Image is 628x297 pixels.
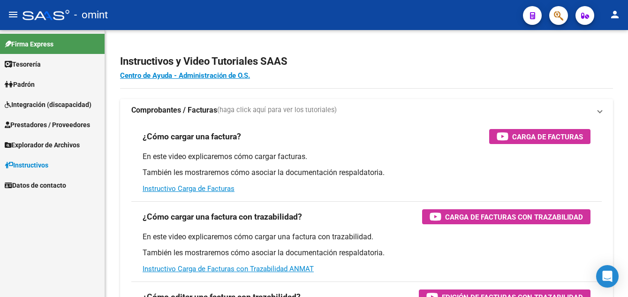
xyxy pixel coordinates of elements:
[143,232,590,242] p: En este video explicaremos cómo cargar una factura con trazabilidad.
[120,53,613,70] h2: Instructivos y Video Tutoriales SAAS
[445,211,583,223] span: Carga de Facturas con Trazabilidad
[5,39,53,49] span: Firma Express
[5,140,80,150] span: Explorador de Archivos
[5,120,90,130] span: Prestadores / Proveedores
[5,160,48,170] span: Instructivos
[596,265,619,288] div: Open Intercom Messenger
[120,99,613,122] mat-expansion-panel-header: Comprobantes / Facturas(haga click aquí para ver los tutoriales)
[609,9,620,20] mat-icon: person
[5,59,41,69] span: Tesorería
[143,152,590,162] p: En este video explicaremos cómo cargar facturas.
[143,130,241,143] h3: ¿Cómo cargar una factura?
[512,131,583,143] span: Carga de Facturas
[143,210,302,223] h3: ¿Cómo cargar una factura con trazabilidad?
[143,168,590,178] p: También les mostraremos cómo asociar la documentación respaldatoria.
[217,105,337,115] span: (haga click aquí para ver los tutoriales)
[143,184,235,193] a: Instructivo Carga de Facturas
[5,99,91,110] span: Integración (discapacidad)
[422,209,590,224] button: Carga de Facturas con Trazabilidad
[120,71,250,80] a: Centro de Ayuda - Administración de O.S.
[143,265,314,273] a: Instructivo Carga de Facturas con Trazabilidad ANMAT
[8,9,19,20] mat-icon: menu
[74,5,108,25] span: - omint
[5,79,35,90] span: Padrón
[143,248,590,258] p: También les mostraremos cómo asociar la documentación respaldatoria.
[5,180,66,190] span: Datos de contacto
[489,129,590,144] button: Carga de Facturas
[131,105,217,115] strong: Comprobantes / Facturas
